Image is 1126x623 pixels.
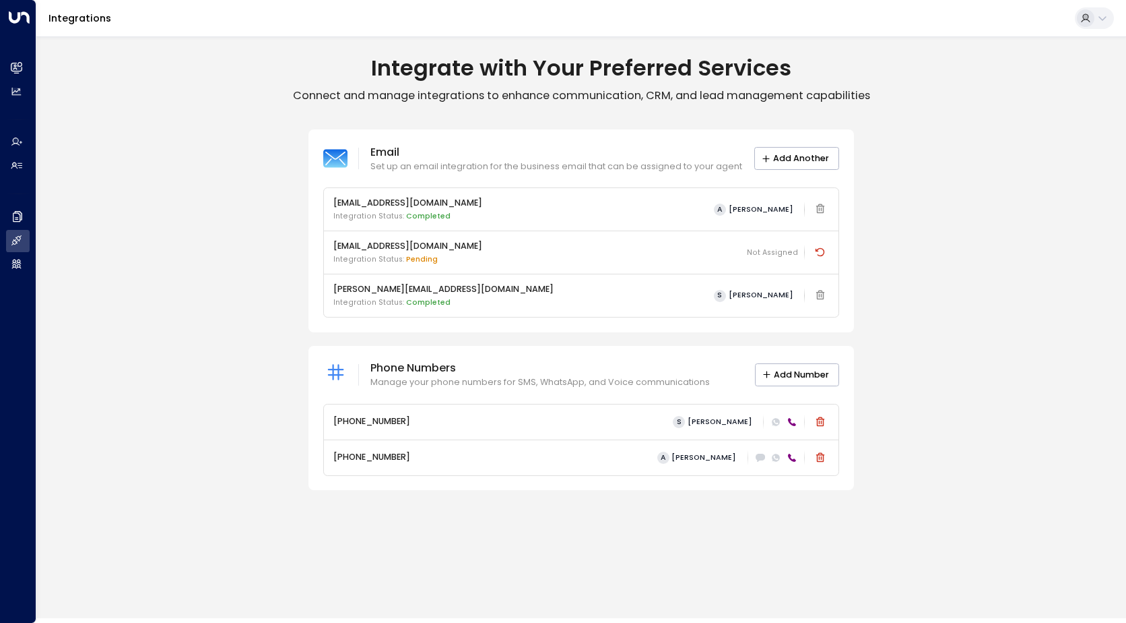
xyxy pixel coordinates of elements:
[333,283,554,296] p: [PERSON_NAME][EMAIL_ADDRESS][DOMAIN_NAME]
[668,413,757,430] button: S[PERSON_NAME]
[811,448,829,467] button: Delete phone number
[811,287,829,305] span: Email integration cannot be deleted while linked to an active agent. Please deactivate the agent ...
[755,363,839,386] button: Add Number
[333,240,482,253] p: [EMAIL_ADDRESS][DOMAIN_NAME]
[333,297,554,308] p: Integration Status:
[333,415,410,428] p: [PHONE_NUMBER]
[671,454,736,462] span: [PERSON_NAME]
[370,360,710,376] p: Phone Numbers
[370,144,742,160] p: Email
[406,211,451,221] span: Completed
[657,452,669,464] span: A
[785,451,798,464] div: VOICE (Active)
[406,297,451,307] span: Completed
[36,55,1126,82] h1: Integrate with Your Preferred Services
[708,201,798,218] button: A[PERSON_NAME]
[729,206,793,214] span: [PERSON_NAME]
[811,200,829,219] span: Email integration cannot be deleted while linked to an active agent. Please deactivate the agent ...
[333,211,482,222] p: Integration Status:
[333,451,410,464] p: [PHONE_NUMBER]
[754,451,767,464] div: SMS (Click to enable)
[708,287,798,304] button: S[PERSON_NAME]
[785,415,798,428] div: VOICE (Active)
[754,147,839,170] button: Add Another
[333,197,482,210] p: [EMAIL_ADDRESS][DOMAIN_NAME]
[714,290,726,302] span: S
[333,254,482,265] p: Integration Status:
[370,376,710,389] p: Manage your phone numbers for SMS, WhatsApp, and Voice communications
[747,247,798,258] span: Not Assigned
[811,413,829,431] button: Delete phone number
[770,415,783,428] div: WhatsApp (Click to enable)
[406,254,438,264] span: pending
[770,451,783,464] div: WhatsApp (Click to enable)
[48,11,111,25] a: Integrations
[729,291,793,299] span: [PERSON_NAME]
[36,88,1126,103] p: Connect and manage integrations to enhance communication, CRM, and lead management capabilities
[673,416,685,428] span: S
[714,204,726,216] span: A
[370,160,742,173] p: Set up an email integration for the business email that can be assigned to your agent
[688,418,752,426] span: [PERSON_NAME]
[653,449,741,466] button: A[PERSON_NAME]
